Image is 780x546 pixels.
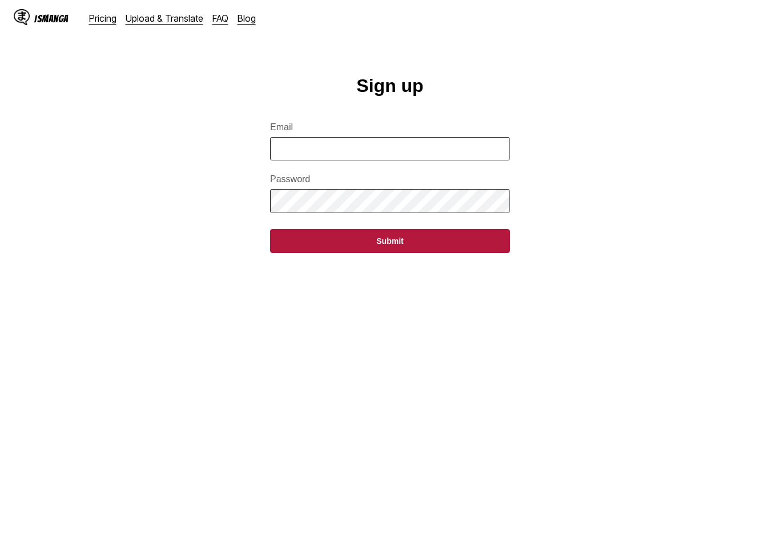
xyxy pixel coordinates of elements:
[270,229,510,253] button: Submit
[238,13,256,24] a: Blog
[270,122,510,133] label: Email
[14,9,30,25] img: IsManga Logo
[14,9,89,27] a: IsManga LogoIsManga
[212,13,228,24] a: FAQ
[270,174,510,184] label: Password
[34,13,69,24] div: IsManga
[356,75,423,97] h1: Sign up
[126,13,203,24] a: Upload & Translate
[89,13,116,24] a: Pricing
